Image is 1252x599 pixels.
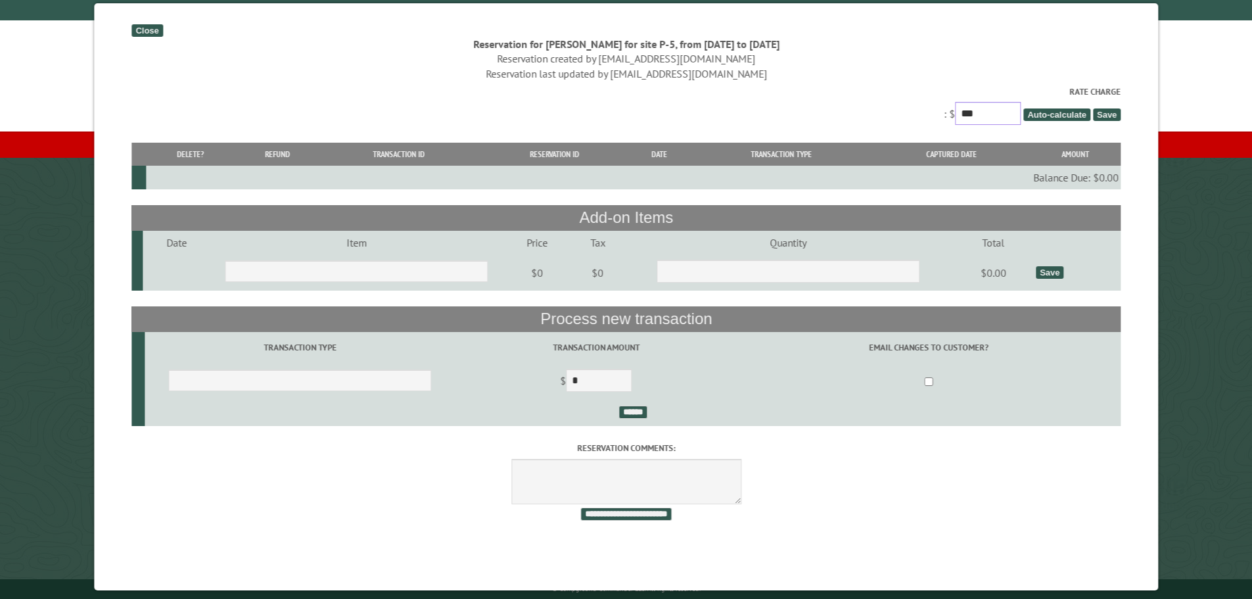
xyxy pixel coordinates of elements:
[143,231,209,254] td: Date
[503,231,571,254] td: Price
[131,37,1121,51] div: Reservation for [PERSON_NAME] for site P-5, from [DATE] to [DATE]
[1023,108,1090,121] span: Auto-calculate
[952,254,1033,291] td: $0.00
[503,254,571,291] td: $0
[739,341,1119,354] label: Email changes to customer?
[131,306,1121,331] th: Process new transaction
[131,205,1121,230] th: Add-on Items
[571,231,624,254] td: Tax
[571,254,624,291] td: $0
[630,143,689,166] th: Date
[873,143,1029,166] th: Captured Date
[145,166,1121,189] td: Balance Due: $0.00
[952,231,1033,254] td: Total
[131,66,1121,81] div: Reservation last updated by [EMAIL_ADDRESS][DOMAIN_NAME]
[131,442,1121,454] label: Reservation comments:
[235,143,319,166] th: Refund
[457,341,735,354] label: Transaction Amount
[147,341,453,354] label: Transaction Type
[145,143,235,166] th: Delete?
[131,51,1121,66] div: Reservation created by [EMAIL_ADDRESS][DOMAIN_NAME]
[689,143,874,166] th: Transaction Type
[1036,266,1063,279] div: Save
[624,231,953,254] td: Quantity
[131,24,162,37] div: Close
[455,364,737,400] td: $
[131,85,1121,128] div: : $
[478,143,630,166] th: Reservation ID
[552,585,701,593] small: © Campground Commander LLC. All rights reserved.
[131,85,1121,98] label: Rate Charge
[210,231,503,254] td: Item
[1029,143,1121,166] th: Amount
[1093,108,1121,121] span: Save
[319,143,478,166] th: Transaction ID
